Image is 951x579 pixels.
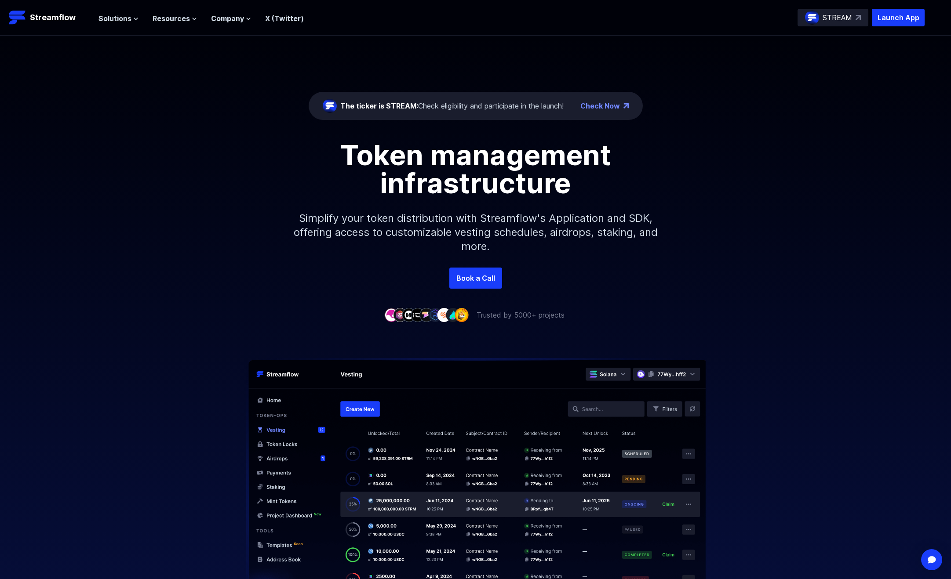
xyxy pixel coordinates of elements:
a: Book a Call [449,268,502,289]
p: Simplify your token distribution with Streamflow's Application and SDK, offering access to custom... [287,197,665,268]
img: company-7 [437,308,451,322]
img: company-2 [393,308,407,322]
img: streamflow-logo-circle.png [805,11,819,25]
img: company-5 [419,308,434,322]
a: Check Now [580,101,620,111]
img: company-6 [428,308,442,322]
span: Solutions [98,13,131,24]
img: Streamflow Logo [9,9,26,26]
a: Streamflow [9,9,90,26]
img: company-8 [446,308,460,322]
img: top-right-arrow.png [623,103,629,109]
a: X (Twitter) [265,14,304,23]
a: STREAM [798,9,868,26]
span: Company [211,13,244,24]
div: Open Intercom Messenger [921,549,942,570]
p: Streamflow [30,11,76,24]
img: company-9 [455,308,469,322]
button: Company [211,13,251,24]
span: Resources [153,13,190,24]
img: company-4 [411,308,425,322]
div: Check eligibility and participate in the launch! [340,101,564,111]
p: STREAM [823,12,852,23]
h1: Token management infrastructure [278,141,674,197]
button: Launch App [872,9,925,26]
img: company-3 [402,308,416,322]
button: Solutions [98,13,138,24]
p: Trusted by 5000+ projects [477,310,565,320]
img: streamflow-logo-circle.png [323,99,337,113]
span: The ticker is STREAM: [340,101,418,110]
img: top-right-arrow.svg [856,15,861,20]
img: company-1 [384,308,398,322]
button: Resources [153,13,197,24]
